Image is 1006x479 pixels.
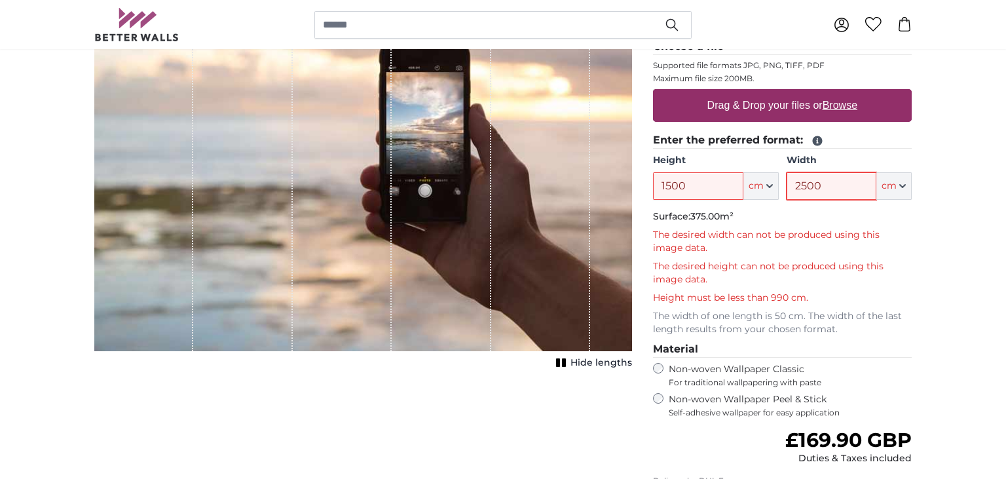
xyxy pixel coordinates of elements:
div: Duties & Taxes included [785,452,912,465]
p: Surface: [653,210,912,223]
label: Width [787,154,912,167]
span: For traditional wallpapering with paste [669,377,912,388]
button: cm [876,172,912,200]
span: 375.00m² [690,210,734,222]
label: Non-woven Wallpaper Peel & Stick [669,393,912,418]
p: Supported file formats JPG, PNG, TIFF, PDF [653,60,912,71]
label: Drag & Drop your files or [702,92,863,119]
span: Self-adhesive wallpaper for easy application [669,408,912,418]
p: The desired height can not be produced using this image data. [653,260,912,286]
img: Betterwalls [94,8,179,41]
span: cm [882,180,897,193]
button: cm [743,172,779,200]
span: £169.90 GBP [785,428,912,452]
legend: Enter the preferred format: [653,132,912,149]
label: Height [653,154,778,167]
span: cm [749,180,764,193]
legend: Material [653,341,912,358]
span: Hide lengths [570,356,632,370]
p: The width of one length is 50 cm. The width of the last length results from your chosen format. [653,310,912,336]
label: Non-woven Wallpaper Classic [669,363,912,388]
p: Maximum file size 200MB. [653,73,912,84]
p: The desired width can not be produced using this image data. [653,229,912,255]
button: Hide lengths [552,354,632,372]
u: Browse [823,100,857,111]
p: Height must be less than 990 cm. [653,292,912,305]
